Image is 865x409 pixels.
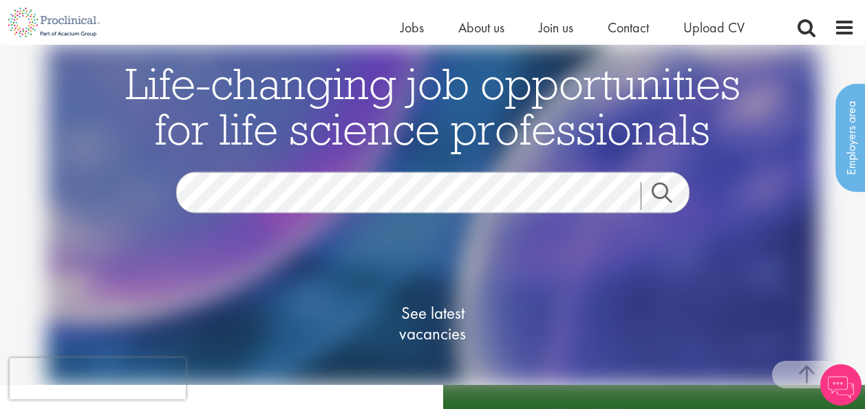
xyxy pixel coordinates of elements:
img: candidate home [46,45,818,385]
a: See latestvacancies [364,247,502,399]
a: Upload CV [683,19,745,36]
a: Contact [608,19,649,36]
a: Jobs [401,19,424,36]
a: Job search submit button [641,182,700,209]
span: Life-changing job opportunities for life science professionals [125,55,740,156]
iframe: reCAPTCHA [10,358,186,399]
a: Join us [539,19,573,36]
img: Chatbot [820,364,862,406]
a: About us [458,19,504,36]
span: See latest vacancies [364,302,502,344]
